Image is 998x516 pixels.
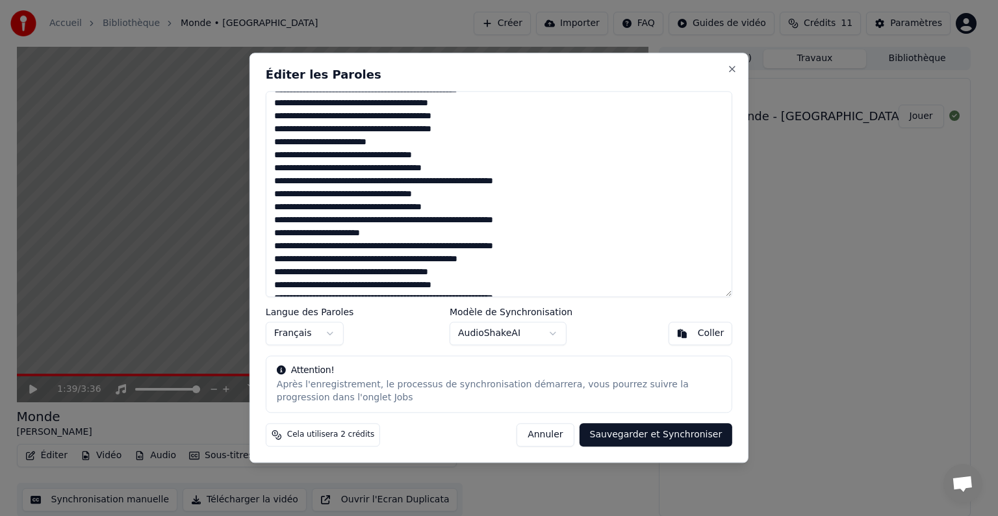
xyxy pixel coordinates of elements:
span: Cela utilisera 2 crédits [287,430,374,441]
label: Modèle de Synchronisation [450,308,572,317]
label: Langue des Paroles [266,308,354,317]
button: Annuler [517,424,574,447]
h2: Éditer les Paroles [266,69,732,81]
button: Coller [669,322,733,346]
div: Coller [698,328,724,341]
div: Après l'enregistrement, le processus de synchronisation démarrera, vous pourrez suivre la progres... [277,379,721,405]
div: Attention! [277,365,721,378]
button: Sauvegarder et Synchroniser [580,424,733,447]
